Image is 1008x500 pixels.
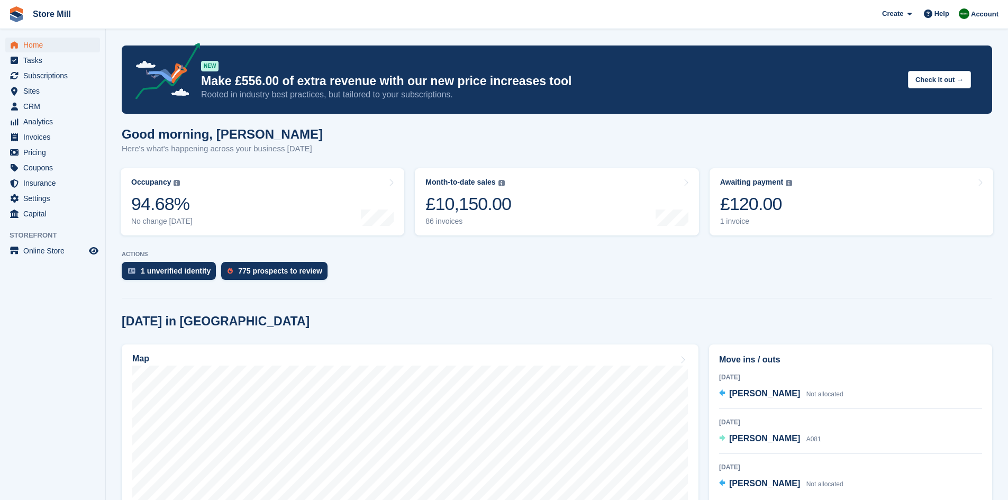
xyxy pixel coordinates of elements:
[806,480,843,488] span: Not allocated
[5,243,100,258] a: menu
[729,389,800,398] span: [PERSON_NAME]
[131,217,193,226] div: No change [DATE]
[719,387,843,401] a: [PERSON_NAME] Not allocated
[128,268,135,274] img: verify_identity-adf6edd0f0f0b5bbfe63781bf79b02c33cf7c696d77639b501bdc392416b5a36.svg
[806,435,821,443] span: A081
[934,8,949,19] span: Help
[8,6,24,22] img: stora-icon-8386f47178a22dfd0bd8f6a31ec36ba5ce8667c1dd55bd0f319d3a0aa187defe.svg
[719,432,821,446] a: [PERSON_NAME] A081
[23,114,87,129] span: Analytics
[720,193,793,215] div: £120.00
[5,99,100,114] a: menu
[720,217,793,226] div: 1 invoice
[720,178,784,187] div: Awaiting payment
[126,43,201,103] img: price-adjustments-announcement-icon-8257ccfd72463d97f412b2fc003d46551f7dbcb40ab6d574587a9cd5c0d94...
[23,243,87,258] span: Online Store
[121,168,404,235] a: Occupancy 94.68% No change [DATE]
[719,477,843,491] a: [PERSON_NAME] Not allocated
[23,206,87,221] span: Capital
[122,127,323,141] h1: Good morning, [PERSON_NAME]
[710,168,993,235] a: Awaiting payment £120.00 1 invoice
[201,74,900,89] p: Make £556.00 of extra revenue with our new price increases tool
[23,38,87,52] span: Home
[23,160,87,175] span: Coupons
[908,71,971,88] button: Check it out →
[122,262,221,285] a: 1 unverified identity
[141,267,211,275] div: 1 unverified identity
[23,191,87,206] span: Settings
[5,145,100,160] a: menu
[131,193,193,215] div: 94.68%
[23,130,87,144] span: Invoices
[174,180,180,186] img: icon-info-grey-7440780725fd019a000dd9b08b2336e03edf1995a4989e88bcd33f0948082b44.svg
[729,479,800,488] span: [PERSON_NAME]
[221,262,333,285] a: 775 prospects to review
[5,114,100,129] a: menu
[5,38,100,52] a: menu
[5,206,100,221] a: menu
[719,353,982,366] h2: Move ins / outs
[23,84,87,98] span: Sites
[201,89,900,101] p: Rooted in industry best practices, but tailored to your subscriptions.
[122,251,992,258] p: ACTIONS
[959,8,969,19] img: Angus
[132,354,149,363] h2: Map
[23,53,87,68] span: Tasks
[719,372,982,382] div: [DATE]
[5,191,100,206] a: menu
[131,178,171,187] div: Occupancy
[882,8,903,19] span: Create
[23,99,87,114] span: CRM
[23,145,87,160] span: Pricing
[971,9,998,20] span: Account
[415,168,698,235] a: Month-to-date sales £10,150.00 86 invoices
[786,180,792,186] img: icon-info-grey-7440780725fd019a000dd9b08b2336e03edf1995a4989e88bcd33f0948082b44.svg
[10,230,105,241] span: Storefront
[498,180,505,186] img: icon-info-grey-7440780725fd019a000dd9b08b2336e03edf1995a4989e88bcd33f0948082b44.svg
[5,160,100,175] a: menu
[425,178,495,187] div: Month-to-date sales
[5,130,100,144] a: menu
[5,176,100,190] a: menu
[201,61,219,71] div: NEW
[122,314,310,329] h2: [DATE] in [GEOGRAPHIC_DATA]
[425,193,511,215] div: £10,150.00
[5,53,100,68] a: menu
[5,84,100,98] a: menu
[238,267,322,275] div: 775 prospects to review
[23,176,87,190] span: Insurance
[228,268,233,274] img: prospect-51fa495bee0391a8d652442698ab0144808aea92771e9ea1ae160a38d050c398.svg
[719,462,982,472] div: [DATE]
[29,5,75,23] a: Store Mill
[729,434,800,443] span: [PERSON_NAME]
[87,244,100,257] a: Preview store
[23,68,87,83] span: Subscriptions
[122,143,323,155] p: Here's what's happening across your business [DATE]
[425,217,511,226] div: 86 invoices
[5,68,100,83] a: menu
[806,390,843,398] span: Not allocated
[719,417,982,427] div: [DATE]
